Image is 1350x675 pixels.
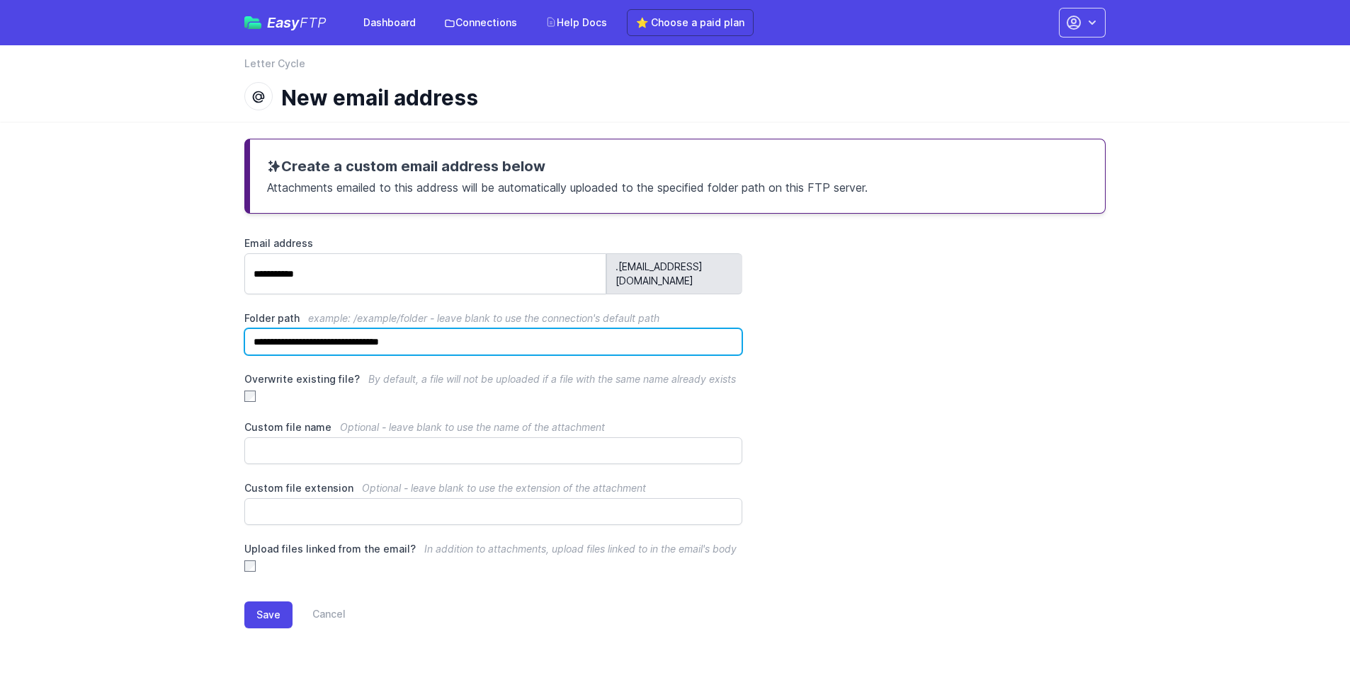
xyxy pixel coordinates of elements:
label: Folder path [244,311,742,325]
span: Optional - leave blank to use the extension of the attachment [362,482,646,494]
a: ⭐ Choose a paid plan [627,9,754,36]
button: Save [244,601,293,628]
h1: New email address [281,85,1094,110]
img: easyftp_logo.png [244,16,261,29]
a: Help Docs [537,10,616,35]
a: EasyFTP [244,16,327,30]
label: Upload files linked from the email? [244,542,742,556]
iframe: Drift Widget Chat Controller [1279,604,1333,658]
span: .[EMAIL_ADDRESS][DOMAIN_NAME] [606,253,742,294]
span: Easy [267,16,327,30]
a: Cancel [293,601,346,628]
span: In addition to attachments, upload files linked to in the email's body [424,543,737,555]
h3: Create a custom email address below [267,156,1088,176]
label: Custom file name [244,420,742,434]
a: Letter Cycle [244,57,305,71]
label: Email address [244,236,742,250]
label: Custom file extension [244,481,742,495]
label: Overwrite existing file? [244,372,742,386]
span: example: /example/folder - leave blank to use the connection's default path [308,312,659,324]
span: FTP [300,14,327,31]
a: Dashboard [355,10,424,35]
p: Attachments emailed to this address will be automatically uploaded to the specified folder path o... [267,176,1088,196]
span: By default, a file will not be uploaded if a file with the same name already exists [368,373,736,385]
a: Connections [436,10,526,35]
nav: Breadcrumb [244,57,1106,79]
span: Optional - leave blank to use the name of the attachment [340,421,605,433]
